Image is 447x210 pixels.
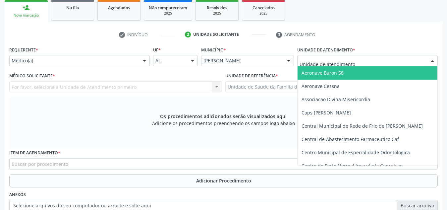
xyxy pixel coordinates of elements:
[302,136,399,142] span: Central de Abastecimento Farmaceutico Caf
[200,11,234,16] div: 2025
[302,109,351,116] span: Caps [PERSON_NAME]
[302,163,403,169] span: Centro de Parto Normal Imaculada Conceicao
[23,4,30,11] div: person_add
[203,57,280,64] span: [PERSON_NAME]
[207,5,227,11] span: Resolvidos
[149,11,187,16] div: 2025
[302,149,410,156] span: Centro Municipal de Especialidade Odontologica
[201,45,226,55] label: Município
[152,120,295,127] span: Adicione os procedimentos preenchendo os campos logo abaixo
[12,161,68,168] span: Buscar por procedimento
[153,45,161,55] label: UF
[12,57,136,64] span: Médico(a)
[302,96,370,103] span: Associacao Divina Misericordia
[193,32,239,37] div: Unidade solicitante
[108,5,130,11] span: Agendados
[9,174,438,187] button: Adicionar Procedimento
[155,57,184,64] span: AL
[9,71,55,81] label: Médico Solicitante
[300,57,424,71] input: Unidade de atendimento
[196,177,251,184] span: Adicionar Procedimento
[225,71,278,81] label: Unidade de referência
[185,32,191,37] div: 2
[302,70,344,76] span: Aeronave Baron 58
[302,123,423,129] span: Central Municipal de Rede de Frio de [PERSON_NAME]
[9,45,38,55] label: Requerente
[247,11,280,16] div: 2025
[9,13,43,18] div: Nova marcação
[252,5,275,11] span: Cancelados
[9,148,60,158] label: Item de agendamento
[149,5,187,11] span: Não compareceram
[297,45,355,55] label: Unidade de atendimento
[302,83,340,89] span: Aeronave Cessna
[160,113,287,120] span: Os procedimentos adicionados serão visualizados aqui
[66,5,79,11] span: Na fila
